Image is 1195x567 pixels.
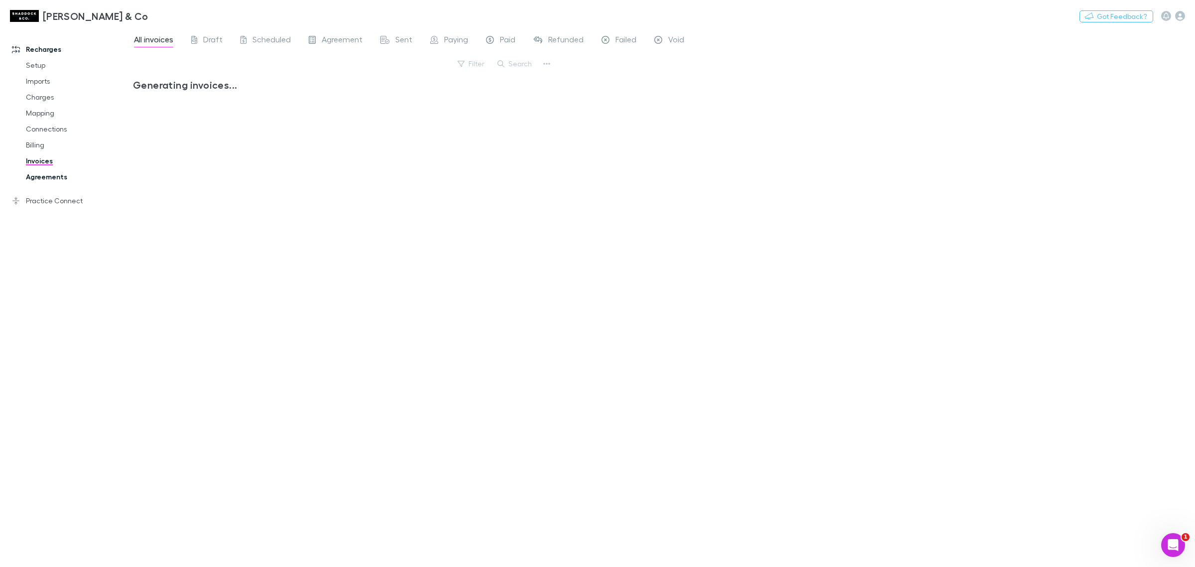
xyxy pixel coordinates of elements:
[16,57,140,73] a: Setup
[1161,533,1185,557] iframe: Intercom live chat
[444,34,468,47] span: Paying
[134,34,173,47] span: All invoices
[1182,533,1190,541] span: 1
[492,58,538,70] button: Search
[668,34,684,47] span: Void
[16,73,140,89] a: Imports
[16,121,140,137] a: Connections
[500,34,515,47] span: Paid
[395,34,412,47] span: Sent
[548,34,584,47] span: Refunded
[615,34,636,47] span: Failed
[10,10,39,22] img: Shaddock & Co's Logo
[453,58,490,70] button: Filter
[43,10,148,22] h3: [PERSON_NAME] & Co
[16,169,140,185] a: Agreements
[4,4,154,28] a: [PERSON_NAME] & Co
[1079,10,1153,22] button: Got Feedback?
[16,137,140,153] a: Billing
[252,34,291,47] span: Scheduled
[16,105,140,121] a: Mapping
[16,89,140,105] a: Charges
[203,34,223,47] span: Draft
[16,153,140,169] a: Invoices
[2,193,140,209] a: Practice Connect
[133,79,546,91] h3: Generating invoices...
[322,34,362,47] span: Agreement
[2,41,140,57] a: Recharges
